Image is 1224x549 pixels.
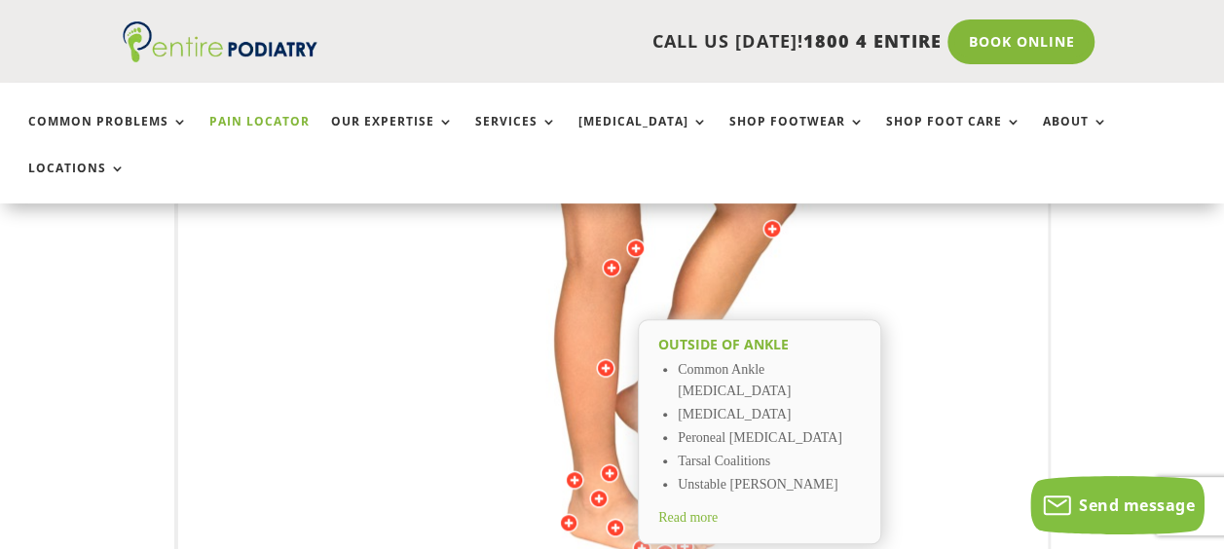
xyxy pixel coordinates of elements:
li: Tarsal Coalitions [678,451,861,474]
img: logo (1) [123,21,317,62]
li: [MEDICAL_DATA] [678,404,861,427]
li: Unstable [PERSON_NAME] [678,474,861,497]
span: 1800 4 ENTIRE [802,29,941,53]
a: Outside of ankle Common Ankle [MEDICAL_DATA] [MEDICAL_DATA] Peroneal [MEDICAL_DATA] Tarsal Coalit... [638,319,881,522]
a: [MEDICAL_DATA] [578,115,708,157]
p: CALL US [DATE]! [342,29,941,55]
a: Our Expertise [331,115,454,157]
span: Read more [658,510,718,525]
a: Pain Locator [209,115,310,157]
a: Shop Footwear [729,115,865,157]
a: Entire Podiatry [123,47,317,66]
li: Common Ankle [MEDICAL_DATA] [678,359,861,404]
a: Book Online [947,19,1094,64]
button: Send message [1030,476,1205,534]
a: Services [475,115,557,157]
a: About [1043,115,1108,157]
a: Shop Foot Care [886,115,1021,157]
h2: Outside of ankle [658,335,861,354]
span: Send message [1079,494,1195,516]
a: Common Problems [28,115,188,157]
li: Peroneal [MEDICAL_DATA] [678,427,861,451]
a: Locations [28,162,126,203]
